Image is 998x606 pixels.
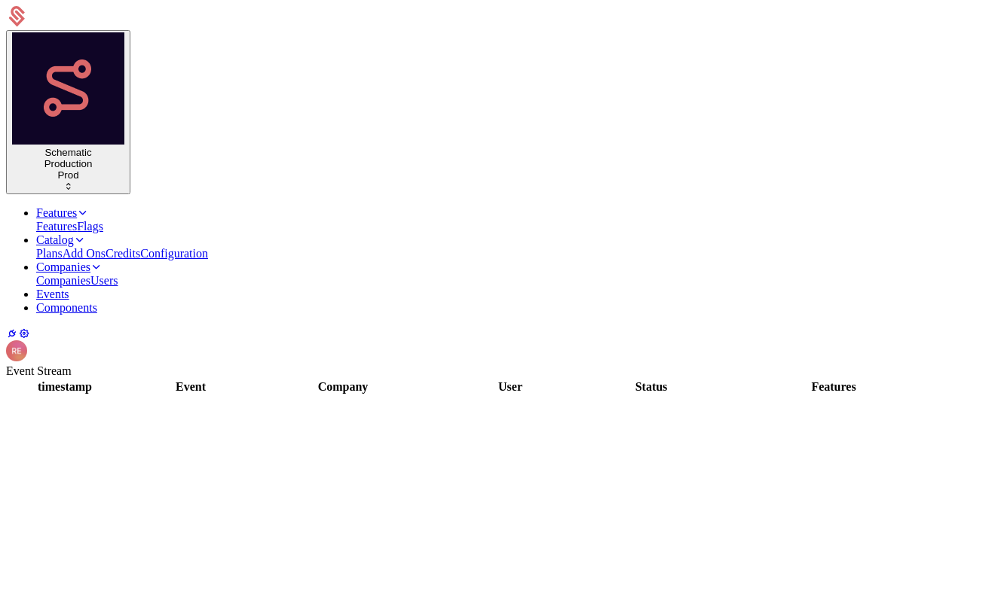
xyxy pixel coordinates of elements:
button: Open user button [6,340,27,361]
a: Add Ons [63,247,106,260]
button: Select environment [6,30,130,194]
a: Companies [36,260,103,273]
a: Events [36,288,69,300]
th: Status [594,379,709,394]
nav: Main [6,206,992,315]
th: Features [709,379,959,394]
th: Event [122,379,259,394]
th: User [427,379,594,394]
a: Companies [36,274,90,287]
a: Credits [106,247,140,260]
a: Components [36,301,97,314]
th: timestamp [8,379,122,394]
a: Flags [77,220,103,233]
a: Features [36,220,77,233]
span: Prod [57,169,78,181]
a: Features [36,206,89,219]
img: Ryan Echternacht [6,340,27,361]
a: Users [90,274,118,287]
a: Configuration [140,247,208,260]
div: Event Stream [6,364,992,378]
img: Schematic [12,32,124,145]
span: Schematic [44,147,91,158]
div: Production [12,158,124,169]
a: Plans [36,247,63,260]
a: Integrations [6,327,18,340]
th: Company [259,379,427,394]
a: Settings [18,327,30,340]
a: Catalog [36,233,86,246]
